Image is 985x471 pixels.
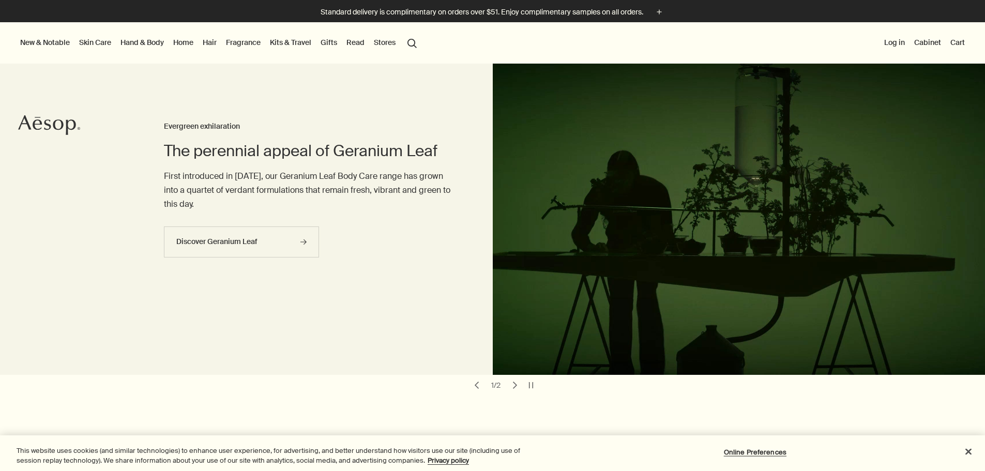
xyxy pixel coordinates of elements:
button: Cart [948,36,967,49]
a: More information about your privacy, opens in a new tab [428,456,469,465]
a: Hand & Body [118,36,166,49]
button: Standard delivery is complimentary on orders over $51. Enjoy complimentary samples on all orders. [321,6,665,18]
div: 1 / 2 [488,381,504,390]
a: Kits & Travel [268,36,313,49]
button: Stores [372,36,398,49]
nav: primary [18,22,421,64]
h2: The perennial appeal of Geranium Leaf [164,141,451,161]
a: Home [171,36,195,49]
a: Aesop [18,115,80,138]
a: Fragrance [224,36,263,49]
button: Log in [882,36,907,49]
a: Hair [201,36,219,49]
p: Standard delivery is complimentary on orders over $51. Enjoy complimentary samples on all orders. [321,7,643,18]
nav: supplementary [882,22,967,64]
a: Gifts [319,36,339,49]
a: Skin Care [77,36,113,49]
button: Open search [403,33,421,52]
a: Discover Geranium Leaf [164,226,319,257]
h3: Evergreen exhilaration [164,120,451,133]
svg: Aesop [18,115,80,135]
button: previous slide [469,378,484,392]
div: This website uses cookies (and similar technologies) to enhance user experience, for advertising,... [17,446,542,466]
a: Cabinet [912,36,943,49]
button: next slide [508,378,522,392]
button: Close [957,440,980,463]
p: First introduced in [DATE], our Geranium Leaf Body Care range has grown into a quartet of verdant... [164,169,451,211]
a: Read [344,36,367,49]
button: Online Preferences, Opens the preference center dialog [723,442,787,463]
button: New & Notable [18,36,72,49]
button: pause [524,378,538,392]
